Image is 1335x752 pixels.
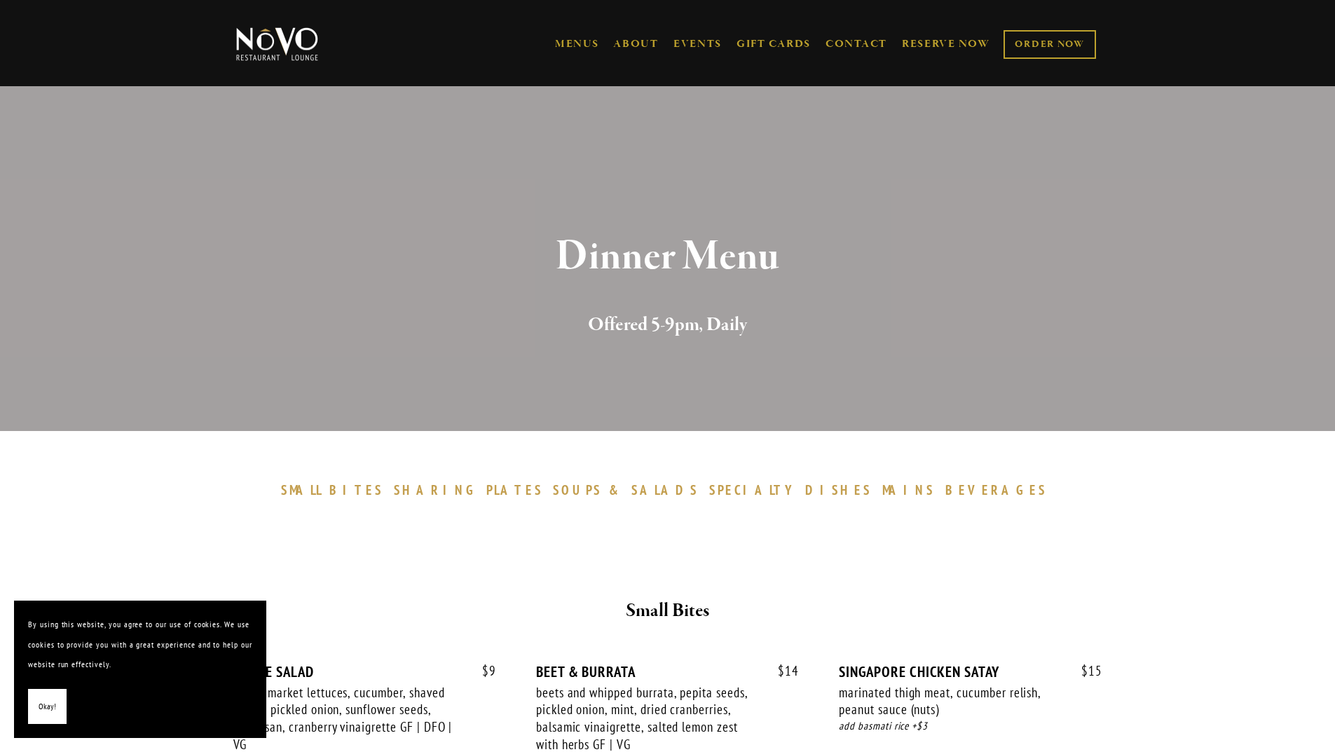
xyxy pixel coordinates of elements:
a: MAINS [882,481,942,498]
span: SHARING [394,481,479,498]
a: MENUS [555,37,599,51]
span: Okay! [39,697,56,717]
span: BEVERAGES [945,481,1048,498]
p: By using this website, you agree to our use of cookies. We use cookies to provide you with a grea... [28,615,252,675]
a: GIFT CARDS [737,31,811,57]
span: 14 [764,663,799,679]
div: add basmati rice +$3 [839,718,1102,734]
span: DISHES [805,481,872,498]
a: SOUPS&SALADS [553,481,705,498]
a: EVENTS [673,37,722,51]
span: $ [778,662,785,679]
a: CONTACT [826,31,887,57]
a: SMALLBITES [281,481,391,498]
span: SPECIALTY [709,481,799,498]
button: Okay! [28,689,67,725]
span: $ [1081,662,1088,679]
span: SMALL [281,481,323,498]
a: RESERVE NOW [902,31,990,57]
h1: Dinner Menu [259,234,1076,280]
div: marinated thigh meat, cucumber relish, peanut sauce (nuts) [839,684,1062,718]
img: Novo Restaurant &amp; Lounge [233,27,321,62]
div: SINGAPORE CHICKEN SATAY [839,663,1102,681]
a: ORDER NOW [1004,30,1095,59]
a: BEVERAGES [945,481,1055,498]
div: HOUSE SALAD [233,663,496,681]
section: Cookie banner [14,601,266,738]
span: $ [482,662,489,679]
span: SALADS [631,481,699,498]
span: PLATES [486,481,543,498]
span: BITES [329,481,383,498]
strong: Small Bites [626,599,709,623]
span: SOUPS [553,481,602,498]
span: MAINS [882,481,935,498]
span: 9 [468,663,496,679]
a: SPECIALTYDISHES [709,481,879,498]
span: & [609,481,624,498]
a: SHARINGPLATES [394,481,549,498]
h2: Offered 5-9pm, Daily [259,310,1076,340]
span: 15 [1067,663,1102,679]
div: BEET & BURRATA [536,663,799,681]
a: ABOUT [613,37,659,51]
